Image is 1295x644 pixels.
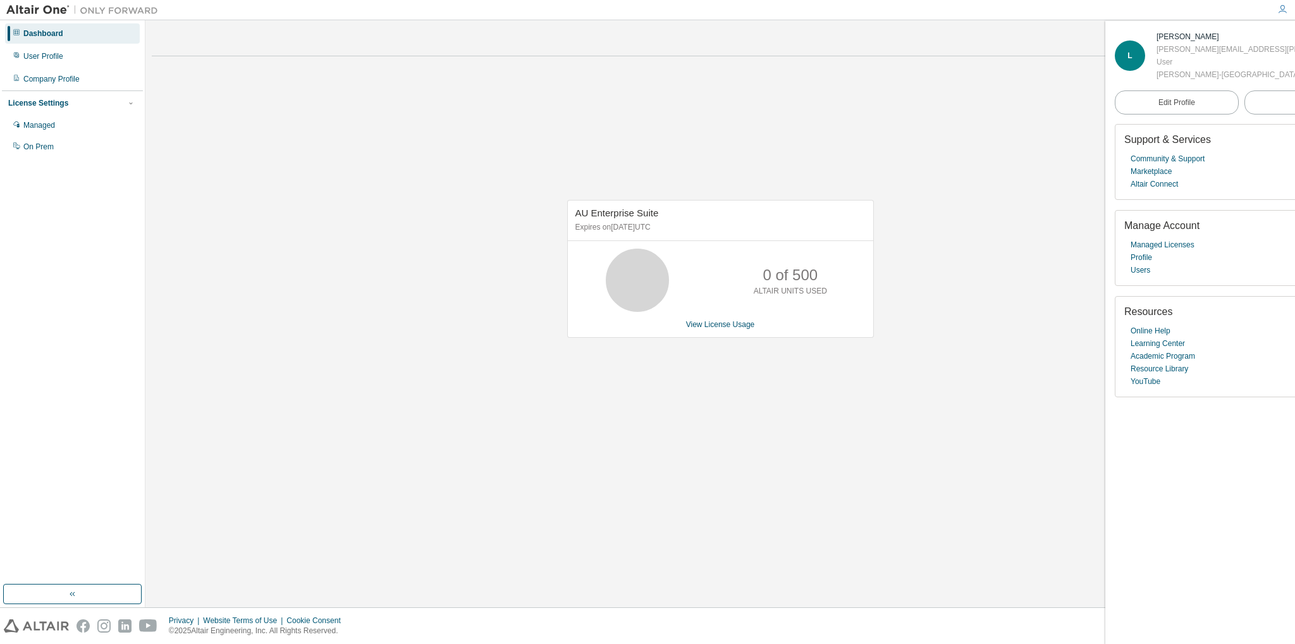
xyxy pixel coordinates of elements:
[686,320,755,329] a: View License Usage
[1131,375,1160,388] a: YouTube
[1131,337,1185,350] a: Learning Center
[1115,90,1239,115] a: Edit Profile
[1131,165,1172,178] a: Marketplace
[1131,325,1170,337] a: Online Help
[1131,362,1188,375] a: Resource Library
[203,616,286,626] div: Website Terms of Use
[1131,264,1150,276] a: Users
[23,74,80,84] div: Company Profile
[1158,97,1195,108] span: Edit Profile
[575,222,862,233] p: Expires on [DATE] UTC
[8,98,68,108] div: License Settings
[4,619,69,633] img: altair_logo.svg
[1124,306,1172,317] span: Resources
[23,142,54,152] div: On Prem
[169,616,203,626] div: Privacy
[169,626,348,636] p: © 2025 Altair Engineering, Inc. All Rights Reserved.
[286,616,348,626] div: Cookie Consent
[754,286,827,297] p: ALTAIR UNITS USED
[139,619,157,633] img: youtube.svg
[23,28,63,39] div: Dashboard
[1131,178,1178,190] a: Altair Connect
[6,4,164,16] img: Altair One
[97,619,111,633] img: instagram.svg
[118,619,132,633] img: linkedin.svg
[1124,134,1211,145] span: Support & Services
[23,120,55,130] div: Managed
[1124,220,1200,231] span: Manage Account
[23,51,63,61] div: User Profile
[1131,251,1152,264] a: Profile
[575,207,659,218] span: AU Enterprise Suite
[1131,350,1195,362] a: Academic Program
[1131,238,1194,251] a: Managed Licenses
[1127,51,1132,60] span: L
[1131,152,1205,165] a: Community & Support
[763,264,818,286] p: 0 of 500
[77,619,90,633] img: facebook.svg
